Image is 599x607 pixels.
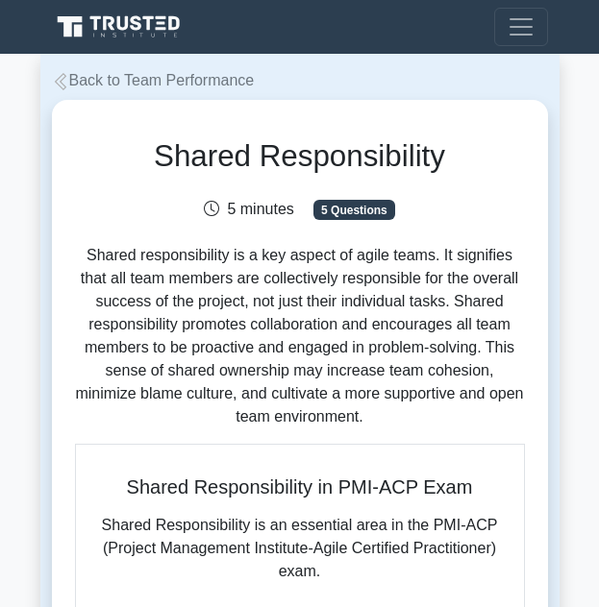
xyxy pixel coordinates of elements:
h1: Shared Responsibility [75,138,525,175]
button: Toggle navigation [494,8,548,46]
span: 5 Questions [313,200,394,219]
h5: Shared Responsibility in PMI-ACP Exam [91,475,509,498]
a: Back to Team Performance [52,72,255,88]
p: Shared responsibility is a key aspect of agile teams. It signifies that all team members are coll... [75,244,525,428]
span: 5 minutes [204,201,293,217]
